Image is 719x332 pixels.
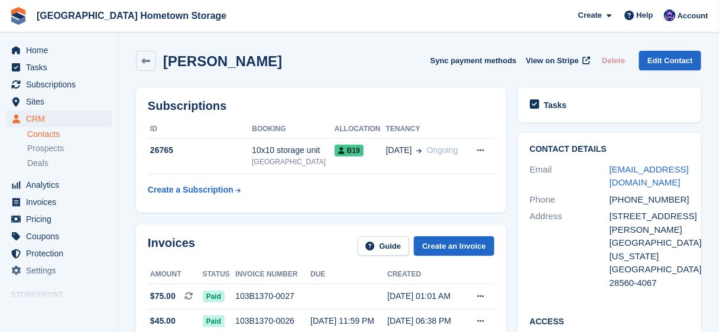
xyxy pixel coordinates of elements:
[26,245,97,262] span: Protection
[335,145,364,157] span: B19
[6,228,112,245] a: menu
[98,305,112,319] a: Preview store
[27,157,112,170] a: Deals
[610,164,689,188] a: [EMAIL_ADDRESS][DOMAIN_NAME]
[26,194,97,210] span: Invoices
[203,291,225,302] span: Paid
[9,7,27,25] img: stora-icon-8386f47178a22dfd0bd8f6a31ec36ba5ce8667c1dd55bd0f319d3a0aa187defe.svg
[387,290,464,302] div: [DATE] 01:01 AM
[578,9,602,21] span: Create
[610,250,689,263] div: [US_STATE]
[148,144,252,157] div: 26765
[639,51,701,70] a: Edit Contact
[610,210,689,236] div: [STREET_ADDRESS][PERSON_NAME]
[252,144,335,157] div: 10x10 storage unit
[6,177,112,193] a: menu
[150,315,176,327] span: $45.00
[6,93,112,110] a: menu
[252,157,335,167] div: [GEOGRAPHIC_DATA]
[6,211,112,227] a: menu
[6,194,112,210] a: menu
[26,262,97,279] span: Settings
[427,145,458,155] span: Ongoing
[610,193,689,207] div: [PHONE_NUMBER]
[387,315,464,327] div: [DATE] 06:38 PM
[610,276,689,290] div: 28560-4067
[26,228,97,245] span: Coupons
[203,265,236,284] th: Status
[26,59,97,76] span: Tasks
[522,51,593,70] a: View on Stripe
[26,93,97,110] span: Sites
[310,265,387,284] th: Due
[637,9,653,21] span: Help
[678,10,708,22] span: Account
[610,236,689,250] div: [GEOGRAPHIC_DATA]
[6,245,112,262] a: menu
[430,51,517,70] button: Sync payment methods
[26,304,97,320] span: Online Store
[6,304,112,320] a: menu
[526,55,579,67] span: View on Stripe
[358,236,410,256] a: Guide
[26,42,97,58] span: Home
[27,143,64,154] span: Prospects
[148,236,195,256] h2: Invoices
[597,51,630,70] button: Delete
[27,142,112,155] a: Prospects
[414,236,494,256] a: Create an Invoice
[163,53,282,69] h2: [PERSON_NAME]
[150,290,176,302] span: $75.00
[26,211,97,227] span: Pricing
[148,184,234,196] div: Create a Subscription
[203,315,225,327] span: Paid
[6,262,112,279] a: menu
[148,265,203,284] th: Amount
[235,315,310,327] div: 103B1370-0026
[530,315,689,327] h2: Access
[664,9,676,21] img: Amy Liposky-Vincent
[252,120,335,139] th: Booking
[386,144,412,157] span: [DATE]
[148,120,252,139] th: ID
[6,76,112,93] a: menu
[26,177,97,193] span: Analytics
[530,193,610,207] div: Phone
[148,179,241,201] a: Create a Subscription
[530,145,689,154] h2: Contact Details
[530,163,610,190] div: Email
[11,289,118,301] span: Storefront
[6,42,112,58] a: menu
[335,120,386,139] th: Allocation
[6,59,112,76] a: menu
[387,265,464,284] th: Created
[235,290,310,302] div: 103B1370-0027
[310,315,387,327] div: [DATE] 11:59 PM
[27,158,48,169] span: Deals
[235,265,310,284] th: Invoice number
[148,99,494,113] h2: Subscriptions
[530,210,610,289] div: Address
[610,263,689,276] div: [GEOGRAPHIC_DATA]
[26,76,97,93] span: Subscriptions
[6,110,112,127] a: menu
[26,110,97,127] span: CRM
[544,100,567,110] h2: Tasks
[386,120,467,139] th: Tenancy
[27,129,112,140] a: Contacts
[32,6,231,25] a: [GEOGRAPHIC_DATA] Hometown Storage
